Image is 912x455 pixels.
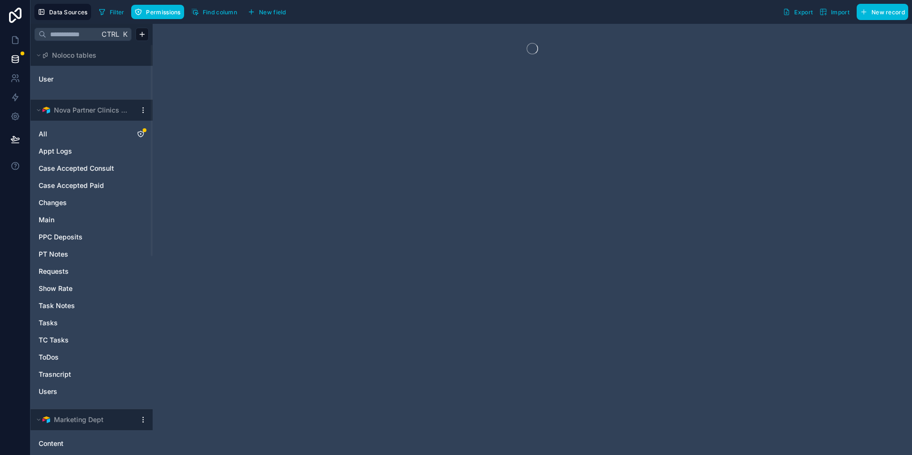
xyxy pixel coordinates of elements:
[54,105,131,115] span: Nova Partner Clinics Admin
[39,267,69,276] span: Requests
[34,413,135,426] button: Airtable LogoMarketing Dept
[39,352,125,362] a: ToDos
[39,232,125,242] a: PPC Deposits
[131,5,184,19] button: Permissions
[34,367,149,382] div: Trasncript
[39,370,125,379] a: Trasncript
[39,198,67,207] span: Changes
[42,106,50,114] img: Airtable Logo
[122,31,128,38] span: K
[39,284,73,293] span: Show Rate
[857,4,908,20] button: New record
[39,129,47,139] span: All
[54,415,104,424] span: Marketing Dept
[779,4,816,20] button: Export
[39,249,125,259] a: PT Notes
[39,439,125,448] a: Content
[39,181,104,190] span: Case Accepted Paid
[34,212,149,227] div: Main
[39,164,125,173] a: Case Accepted Consult
[34,264,149,279] div: Requests
[39,249,68,259] span: PT Notes
[34,4,91,20] button: Data Sources
[39,267,125,276] a: Requests
[39,335,69,345] span: TC Tasks
[34,195,149,210] div: Changes
[110,9,124,16] span: Filter
[39,198,125,207] a: Changes
[34,315,149,331] div: Tasks
[39,387,57,396] span: Users
[39,232,83,242] span: PPC Deposits
[39,387,125,396] a: Users
[39,74,53,84] span: User
[34,332,149,348] div: TC Tasks
[42,416,50,424] img: Airtable Logo
[39,146,125,156] a: Appt Logs
[34,298,149,313] div: Task Notes
[203,9,237,16] span: Find column
[816,4,853,20] button: Import
[34,126,149,142] div: All
[52,51,96,60] span: Noloco tables
[95,5,128,19] button: Filter
[39,164,114,173] span: Case Accepted Consult
[34,144,149,159] div: Appt Logs
[39,146,72,156] span: Appt Logs
[39,318,58,328] span: Tasks
[131,5,187,19] a: Permissions
[39,215,54,225] span: Main
[34,350,149,365] div: ToDos
[39,284,125,293] a: Show Rate
[39,215,125,225] a: Main
[34,161,149,176] div: Case Accepted Consult
[34,436,149,451] div: Content
[39,439,63,448] span: Content
[244,5,290,19] button: New field
[259,9,286,16] span: New field
[34,229,149,245] div: PPC Deposits
[146,9,180,16] span: Permissions
[39,352,59,362] span: ToDos
[871,9,905,16] span: New record
[34,103,135,117] button: Airtable LogoNova Partner Clinics Admin
[39,318,125,328] a: Tasks
[39,370,71,379] span: Trasncript
[34,72,149,87] div: User
[34,49,143,62] button: Noloco tables
[49,9,88,16] span: Data Sources
[853,4,908,20] a: New record
[39,335,125,345] a: TC Tasks
[39,301,125,310] a: Task Notes
[34,384,149,399] div: Users
[39,301,75,310] span: Task Notes
[39,74,116,84] a: User
[34,281,149,296] div: Show Rate
[39,129,125,139] a: All
[831,9,850,16] span: Import
[34,178,149,193] div: Case Accepted Paid
[188,5,240,19] button: Find column
[794,9,813,16] span: Export
[101,28,120,40] span: Ctrl
[39,181,125,190] a: Case Accepted Paid
[34,247,149,262] div: PT Notes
